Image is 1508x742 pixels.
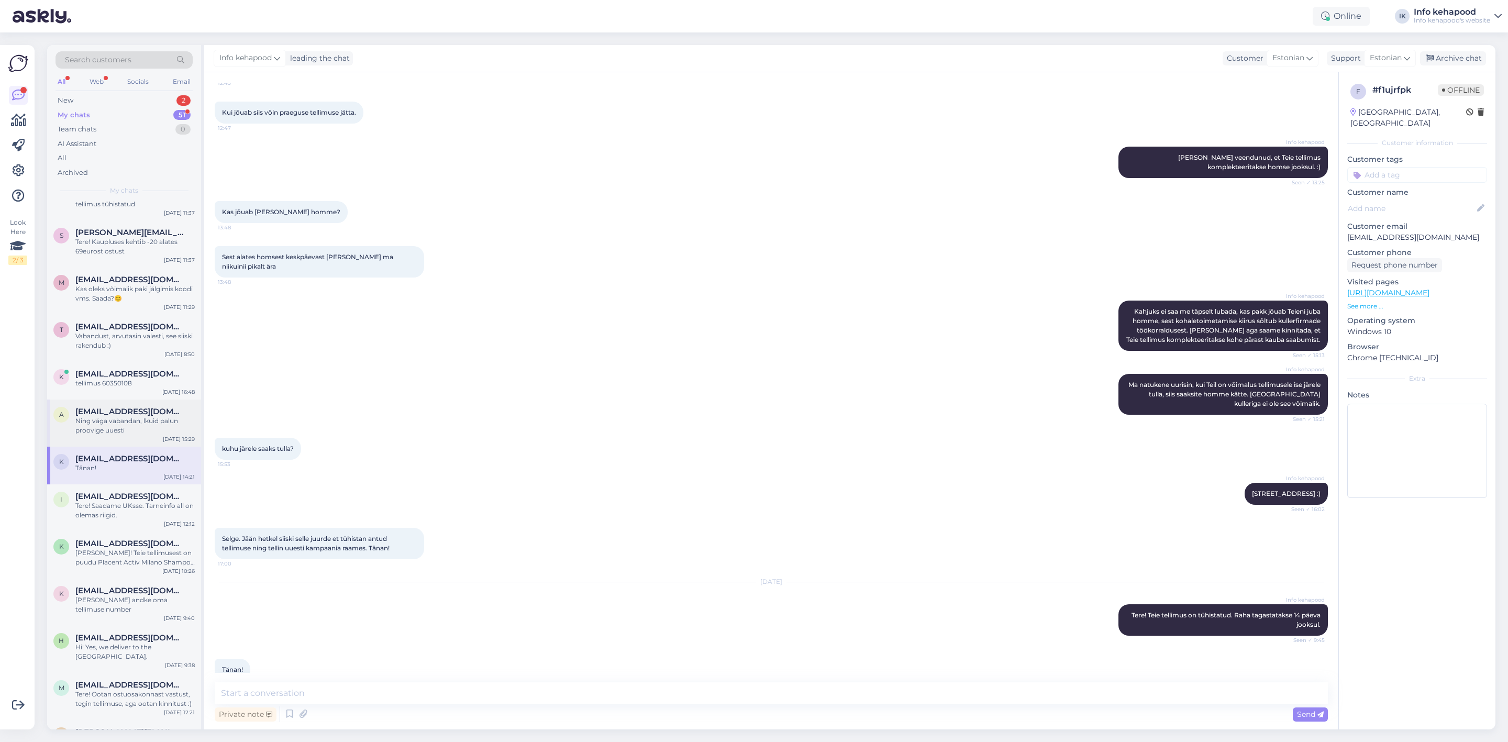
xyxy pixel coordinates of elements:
[164,303,195,311] div: [DATE] 11:29
[1285,366,1325,373] span: Info kehapood
[219,52,272,64] span: Info kehapood
[59,590,64,597] span: k
[60,495,62,503] span: i
[59,684,64,692] span: m
[75,690,195,708] div: Tere! Ootan ostuosakonnast vastust, tegin tellimuse, aga ootan kinnitust :)
[222,208,340,216] span: Kas jõuab [PERSON_NAME] homme?
[75,454,184,463] span: katlinmikker@gmail.com
[75,284,195,303] div: Kas oleks võimalik paki jälgimis koodi vms. Saada?😊
[1347,341,1487,352] p: Browser
[1347,154,1487,165] p: Customer tags
[164,350,195,358] div: [DATE] 8:50
[1347,352,1487,363] p: Chrome [TECHNICAL_ID]
[1285,138,1325,146] span: Info kehapood
[75,416,195,435] div: Ning väga vabandan, lkuid palun proovige uuesti
[1347,374,1487,383] div: Extra
[1395,9,1410,24] div: IK
[1347,315,1487,326] p: Operating system
[75,680,184,690] span: malleusmirelle606@gmail.com
[75,331,195,350] div: Vabandust, arvutasin valesti, see siiski rakendub :)
[1285,292,1325,300] span: Info kehapood
[58,124,96,135] div: Team chats
[59,542,64,550] span: k
[1347,247,1487,258] p: Customer phone
[286,53,350,64] div: leading the chat
[164,256,195,264] div: [DATE] 11:37
[8,256,27,265] div: 2 / 3
[75,407,184,416] span: annelimusto@gmail.com
[164,209,195,217] div: [DATE] 11:37
[75,633,184,643] span: humfanuk@gmail.com
[1285,474,1325,482] span: Info kehapood
[1285,179,1325,186] span: Seen ✓ 13:25
[222,445,294,452] span: kuhu järele saaks tulla?
[1372,84,1438,96] div: # f1ujrfpk
[1356,87,1360,95] span: f
[164,520,195,528] div: [DATE] 12:12
[215,707,276,722] div: Private note
[59,637,64,645] span: h
[110,186,138,195] span: My chats
[125,75,151,88] div: Socials
[1347,167,1487,183] input: Add a tag
[75,548,195,567] div: [PERSON_NAME]! Teie tellimusest on puudu Placent Activ Milano Shampoo ja Conditioner 250ml. Oleme...
[222,535,390,552] span: Selge. Jään hetkel siiski selle juurde et tühistan antud tellimuse ning tellin uuesti kampaania r...
[58,153,66,163] div: All
[1348,203,1475,214] input: Add name
[1285,351,1325,359] span: Seen ✓ 15:13
[1313,7,1370,26] div: Online
[58,139,96,149] div: AI Assistant
[75,322,184,331] span: tiina.kiik@gmail.com
[56,75,68,88] div: All
[176,95,191,106] div: 2
[218,124,257,132] span: 12:47
[164,708,195,716] div: [DATE] 12:21
[171,75,193,88] div: Email
[1285,596,1325,604] span: Info kehapood
[1347,138,1487,148] div: Customer information
[1285,636,1325,644] span: Seen ✓ 9:45
[1252,490,1321,497] span: [STREET_ADDRESS] :)
[58,168,88,178] div: Archived
[1297,710,1324,719] span: Send
[60,231,63,239] span: s
[1132,611,1322,628] span: Tere! Teie tellimus on tühistatud. Raha tagastatakse 14 päeva jooksul.
[222,666,243,673] span: Tänan!
[1347,221,1487,232] p: Customer email
[162,388,195,396] div: [DATE] 16:48
[75,463,195,473] div: Tänan!
[1347,232,1487,243] p: [EMAIL_ADDRESS][DOMAIN_NAME]
[1370,52,1402,64] span: Estonian
[175,124,191,135] div: 0
[218,224,257,231] span: 13:48
[1350,107,1466,129] div: [GEOGRAPHIC_DATA], [GEOGRAPHIC_DATA]
[1285,415,1325,423] span: Seen ✓ 15:21
[1223,53,1263,64] div: Customer
[8,218,27,265] div: Look Here
[75,492,184,501] span: ingosiukas30@yahoo.com
[58,95,73,106] div: New
[1347,302,1487,311] p: See more ...
[1126,307,1322,344] span: Kahjuks ei saa me täpselt lubada, kas pakk jõuab Teieni juba homme, sest kohaletoimetamise kiirus...
[59,373,64,381] span: k
[58,110,90,120] div: My chats
[59,279,64,286] span: m
[218,278,257,286] span: 13:48
[173,110,191,120] div: 51
[1128,381,1322,407] span: Ma natukene uurisin, kui Teil on võimalus tellimusele ise järele tulla, siis saaksite homme kätte...
[59,411,64,418] span: a
[165,661,195,669] div: [DATE] 9:38
[75,228,184,237] span: sandra.sall@mail.ee
[75,539,184,548] span: kirsikakivine@gmail.com
[75,595,195,614] div: [PERSON_NAME] andke oma tellimuse number
[65,54,131,65] span: Search customers
[1347,326,1487,337] p: Windows 10
[215,577,1328,586] div: [DATE]
[1414,16,1490,25] div: Info kehapood's website
[1414,8,1502,25] a: Info kehapoodInfo kehapood's website
[75,586,184,595] span: kirsikakivine@gmail.com
[75,379,195,388] div: tellimus 60350108
[1272,52,1304,64] span: Estonian
[1327,53,1361,64] div: Support
[218,79,257,87] span: 12:45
